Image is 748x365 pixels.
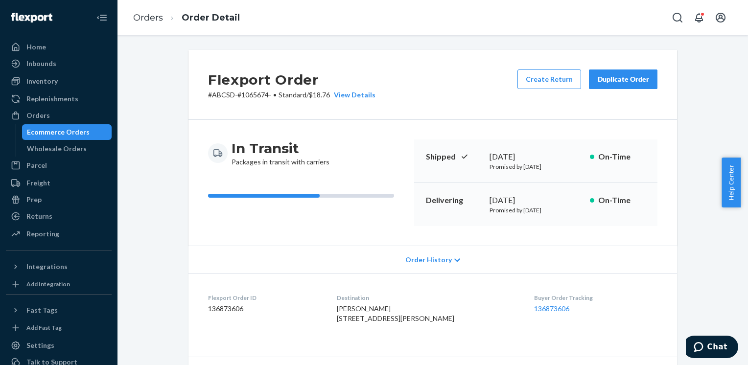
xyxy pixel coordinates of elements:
[182,12,240,23] a: Order Detail
[6,208,112,224] a: Returns
[279,91,306,99] span: Standard
[490,195,582,206] div: [DATE]
[330,90,375,100] button: View Details
[26,42,46,52] div: Home
[133,12,163,23] a: Orders
[208,304,321,314] dd: 136873606
[668,8,687,27] button: Open Search Box
[598,151,646,162] p: On-Time
[426,151,482,162] p: Shipped
[6,91,112,107] a: Replenishments
[232,139,329,157] h3: In Transit
[208,294,321,302] dt: Flexport Order ID
[722,158,741,207] button: Help Center
[337,294,519,302] dt: Destination
[6,302,112,318] button: Fast Tags
[208,69,375,90] h2: Flexport Order
[534,294,657,302] dt: Buyer Order Tracking
[26,280,70,288] div: Add Integration
[6,158,112,173] a: Parcel
[6,192,112,207] a: Prep
[26,262,68,272] div: Integrations
[26,59,56,68] div: Inbounds
[597,74,649,84] div: Duplicate Order
[6,338,112,353] a: Settings
[490,162,582,171] p: Promised by [DATE]
[534,304,569,313] a: 136873606
[27,144,87,154] div: Wholesale Orders
[6,39,112,55] a: Home
[92,8,112,27] button: Close Navigation
[26,76,58,86] div: Inventory
[598,195,646,206] p: On-Time
[27,127,90,137] div: Ecommerce Orders
[711,8,730,27] button: Open account menu
[26,323,62,332] div: Add Fast Tag
[6,175,112,191] a: Freight
[26,229,59,239] div: Reporting
[589,69,657,89] button: Duplicate Order
[26,111,50,120] div: Orders
[11,13,52,23] img: Flexport logo
[26,178,50,188] div: Freight
[273,91,277,99] span: •
[125,3,248,32] ol: breadcrumbs
[6,259,112,274] button: Integrations
[337,304,454,322] span: [PERSON_NAME] [STREET_ADDRESS][PERSON_NAME]
[26,305,58,315] div: Fast Tags
[689,8,709,27] button: Open notifications
[6,73,112,89] a: Inventory
[6,226,112,242] a: Reporting
[517,69,581,89] button: Create Return
[6,278,112,290] a: Add Integration
[22,141,112,157] a: Wholesale Orders
[426,195,482,206] p: Delivering
[686,336,738,360] iframe: Opens a widget where you can chat to one of our agents
[490,206,582,214] p: Promised by [DATE]
[22,124,112,140] a: Ecommerce Orders
[6,108,112,123] a: Orders
[26,94,78,104] div: Replenishments
[6,56,112,71] a: Inbounds
[490,151,582,162] div: [DATE]
[208,90,375,100] p: # ABCSD-#1065674- / $18.76
[232,139,329,167] div: Packages in transit with carriers
[26,160,47,170] div: Parcel
[26,195,42,205] div: Prep
[26,211,52,221] div: Returns
[26,341,54,350] div: Settings
[405,255,452,265] span: Order History
[6,322,112,334] a: Add Fast Tag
